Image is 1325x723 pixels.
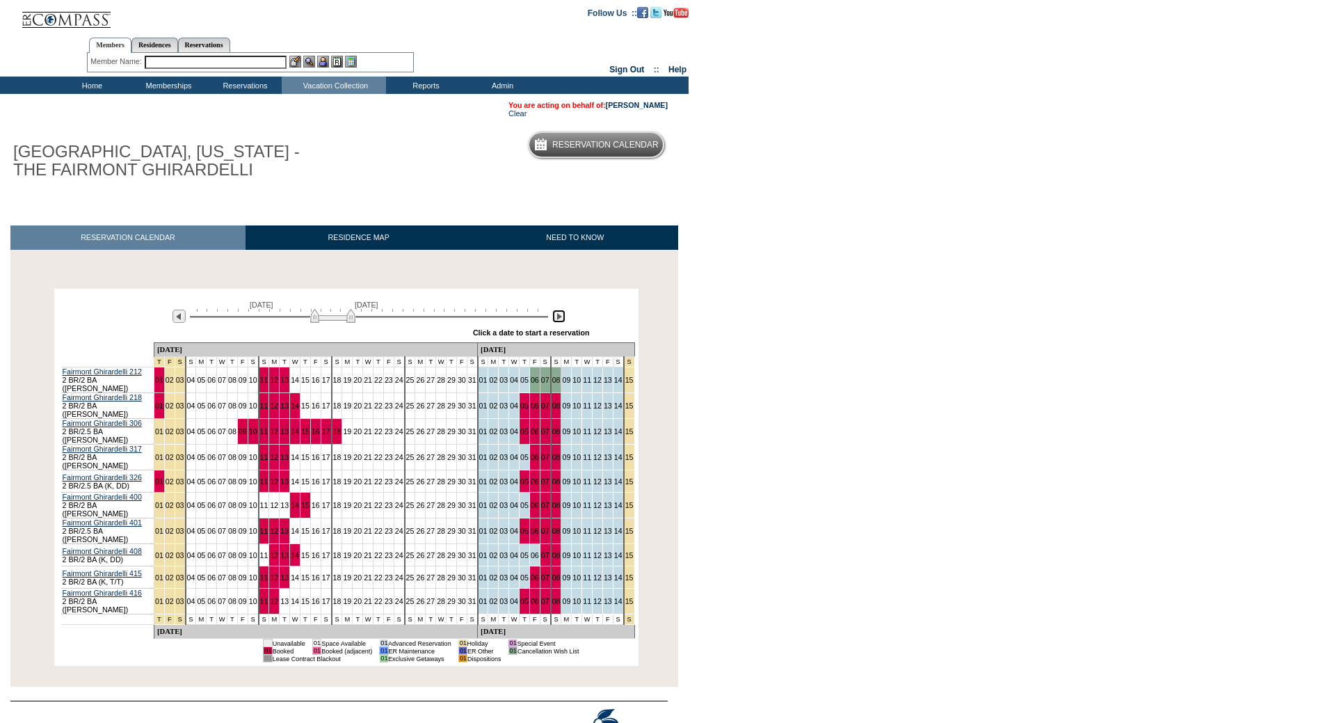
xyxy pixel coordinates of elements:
a: 23 [385,477,393,486]
a: 24 [395,501,403,509]
a: 07 [218,501,226,509]
a: 07 [541,376,549,384]
a: 22 [374,501,383,509]
a: 22 [374,427,383,436]
a: 09 [562,376,570,384]
td: Home [52,77,129,94]
img: b_edit.gif [289,56,301,67]
a: 18 [333,427,342,436]
a: 09 [562,477,570,486]
a: 06 [531,376,539,384]
a: 28 [437,376,445,384]
a: 08 [552,477,561,486]
a: 18 [333,402,342,410]
a: 17 [322,477,330,486]
a: 24 [395,477,403,486]
a: 13 [280,427,289,436]
a: 12 [270,501,278,509]
a: 12 [593,477,602,486]
a: 23 [385,453,393,461]
a: 21 [364,501,372,509]
a: 15 [301,477,310,486]
a: 13 [280,477,289,486]
a: 14 [291,427,299,436]
a: 13 [280,376,289,384]
td: Memberships [129,77,205,94]
a: 15 [625,376,634,384]
a: 24 [395,402,403,410]
a: 01 [155,402,163,410]
a: Subscribe to our YouTube Channel [664,8,689,16]
a: Fairmont Ghirardelli 317 [63,445,142,453]
a: 05 [197,376,205,384]
h5: Reservation Calendar [552,141,659,150]
a: 12 [270,376,278,384]
a: 31 [468,453,476,461]
a: 06 [531,477,539,486]
a: 16 [312,453,320,461]
a: 27 [426,376,435,384]
a: 20 [353,477,362,486]
a: 25 [406,427,415,436]
a: 12 [270,402,278,410]
a: 02 [166,427,174,436]
a: 04 [510,402,518,410]
a: 11 [583,477,591,486]
a: 10 [249,453,257,461]
a: 07 [218,402,226,410]
a: 28 [437,501,445,509]
a: 05 [197,501,205,509]
a: 06 [207,453,216,461]
a: 05 [197,427,205,436]
a: 14 [614,477,623,486]
img: Subscribe to our YouTube Channel [664,8,689,18]
a: 18 [333,376,342,384]
a: 19 [343,402,351,410]
a: 09 [562,453,570,461]
a: 11 [583,427,591,436]
td: Admin [463,77,539,94]
a: 10 [572,453,581,461]
a: 10 [572,427,581,436]
a: 03 [176,376,184,384]
a: Help [668,65,686,74]
a: 25 [406,453,415,461]
a: NEED TO KNOW [472,225,678,250]
a: 23 [385,427,393,436]
a: 10 [249,477,257,486]
a: 11 [583,402,591,410]
a: 02 [489,402,497,410]
td: Reservations [205,77,282,94]
a: 22 [374,477,383,486]
a: 20 [353,427,362,436]
a: 31 [468,427,476,436]
a: 10 [249,376,257,384]
a: 10 [249,501,257,509]
a: 03 [499,477,508,486]
a: 12 [593,427,602,436]
a: 05 [197,402,205,410]
a: 14 [291,453,299,461]
img: Next [552,310,565,323]
a: 08 [228,376,236,384]
a: 07 [218,477,226,486]
a: 02 [166,376,174,384]
a: 06 [207,501,216,509]
a: RESERVATION CALENDAR [10,225,246,250]
a: 14 [614,402,623,410]
a: 03 [499,453,508,461]
a: 02 [489,477,497,486]
a: 11 [583,376,591,384]
a: 17 [322,376,330,384]
a: 10 [249,427,257,436]
a: 07 [218,453,226,461]
a: 13 [604,477,612,486]
a: 03 [499,427,508,436]
img: Impersonate [317,56,329,67]
a: 02 [489,376,497,384]
a: 02 [489,453,497,461]
a: 05 [520,402,529,410]
a: Clear [508,109,527,118]
a: 20 [353,376,362,384]
a: 06 [531,402,539,410]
